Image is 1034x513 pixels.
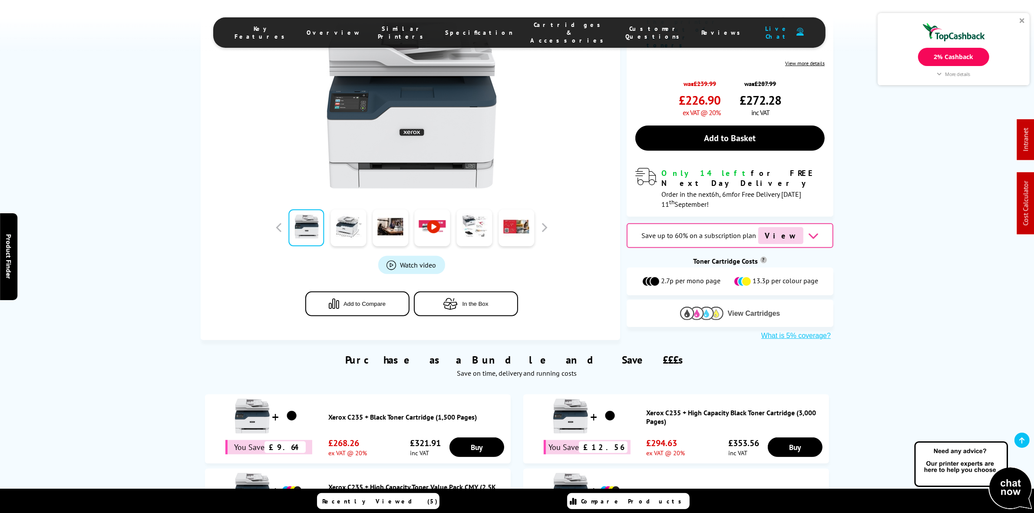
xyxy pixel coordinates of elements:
[281,480,303,501] img: Xerox C235 + High Capacity Toner Value Pack CMY (2.5K Pages) K (3K Pages)
[728,310,780,318] span: View Cartridges
[264,441,306,453] span: £9.64
[633,306,827,321] button: View Cartridges
[754,79,776,88] strike: £287.99
[683,108,720,117] span: ex VAT @ 20%
[344,301,386,307] span: Add to Compare
[661,276,720,287] span: 2.7p per mono page
[225,440,312,454] div: You Save
[912,440,1034,511] img: Open Live Chat window
[627,257,833,265] div: Toner Cartridge Costs
[328,413,507,421] a: Xerox C235 + Black Toner Cartridge (1,500 Pages)
[307,29,361,36] span: Overview
[400,261,436,269] span: Watch video
[235,25,290,40] span: Key Features
[763,25,792,40] span: Live Chat
[544,440,631,454] div: You Save
[647,437,685,449] span: £294.63
[647,487,825,496] a: Xerox C235 + Toner Value Pack CMYK (1,500 Pages)
[729,437,760,449] span: £353.56
[768,437,823,457] a: Buy
[201,340,833,382] div: Purchase as a Bundle and Save £££s
[599,480,621,501] img: Xerox C235 + Toner Value Pack CMYK (1,500 Pages)
[328,483,507,500] a: Xerox C235 + High Capacity Toner Value Pack CMY (2.5K Pages) K (3K Pages)
[661,190,801,209] span: Order in the next for Free Delivery [DATE] 11 September!
[1021,128,1030,152] a: Intranet
[410,449,441,457] span: inc VAT
[235,473,270,508] img: Xerox C235 + High Capacity Toner Value Pack CMY (2.5K Pages) K (3K Pages)
[378,25,428,40] span: Similar Printers
[647,449,685,457] span: ex VAT @ 20%
[647,408,825,426] a: Xerox C235 + High Capacity Black Toner Cartridge (3,000 Pages)
[553,399,588,434] img: Xerox C235 + High Capacity Black Toner Cartridge (3,000 Pages)
[635,126,825,151] a: Add to Basket
[328,449,367,457] span: ex VAT @ 20%
[581,497,687,505] span: Compare Products
[679,92,720,108] span: £226.90
[235,399,270,434] img: Xerox C235 + Black Toner Cartridge (1,500 Pages)
[211,369,823,377] div: Save on time, delivery and running costs
[796,28,804,36] img: user-headset-duotone.svg
[635,168,825,208] div: modal_delivery
[702,29,745,36] span: Reviews
[323,497,438,505] span: Recently Viewed (5)
[579,441,628,453] span: £12.56
[305,291,410,316] button: Add to Compare
[759,331,833,340] button: What is 5% coverage?
[641,231,756,240] span: Save up to 60% on a subscription plan
[711,190,732,199] span: 6h, 6m
[785,60,825,66] a: View more details
[740,92,781,108] span: £272.28
[281,405,303,427] img: Xerox C235 + Black Toner Cartridge (1,500 Pages)
[410,437,441,449] span: £321.91
[446,29,513,36] span: Specification
[753,276,818,287] span: 13.3p per colour page
[567,493,690,509] a: Compare Products
[760,257,767,263] sup: Cost per page
[4,234,13,279] span: Product Finder
[1021,181,1030,226] a: Cost Calculator
[328,437,367,449] span: £268.26
[751,108,770,117] span: inc VAT
[679,75,720,88] span: was
[729,449,760,457] span: inc VAT
[531,21,608,44] span: Cartridges & Accessories
[449,437,504,457] a: Buy
[327,18,497,189] img: Xerox C235
[758,227,803,244] span: View
[553,473,588,508] img: Xerox C235 + Toner Value Pack CMYK (1,500 Pages)
[669,198,674,206] sup: th
[661,168,751,178] span: Only 14 left
[378,256,445,274] a: Product_All_Videos
[694,79,716,88] strike: £239.99
[626,25,684,40] span: Customer Questions
[414,291,518,316] button: In the Box
[599,405,621,427] img: Xerox C235 + High Capacity Black Toner Cartridge (3,000 Pages)
[317,493,439,509] a: Recently Viewed (5)
[661,168,825,188] div: for FREE Next Day Delivery
[740,75,781,88] span: was
[462,301,489,307] span: In the Box
[680,307,723,320] img: Cartridges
